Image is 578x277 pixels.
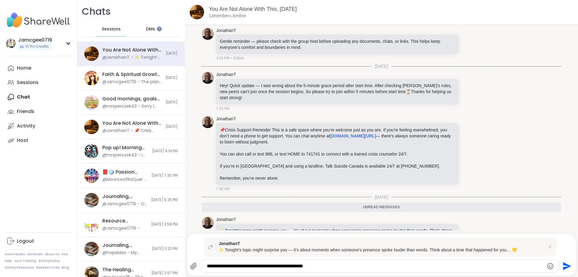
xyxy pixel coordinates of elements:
[220,127,225,132] span: 📌
[547,263,554,270] button: Emoji picker
[216,217,236,223] a: JonathanT
[151,197,178,203] span: [DATE] 5:25 PM
[220,38,455,50] p: Gentle reminder — please check with the group host before uploading any documents, chats, or link...
[102,242,148,249] div: Journaling, Meditation & You !, [DATE]
[102,152,148,158] div: @mrsperozek43 - I didn't make the steaks after all
[102,128,162,134] div: @JonathanT - 📌 Crisis Support Reminder This is a safe space where you’re welcome just as you are....
[220,228,225,233] span: ✨
[17,123,35,129] div: Activity
[220,151,455,157] p: You can also call or text 988, or text HOME to 741741 to connect with a trained crisis counselor ...
[84,217,99,232] img: Resource Connection, Aug 09
[202,72,214,84] img: https://sharewell-space-live.sfo3.digitaloceanspaces.com/user-generated/0e2c5150-e31e-4b6a-957d-4...
[5,266,34,270] a: Safety Resources
[102,71,162,78] div: Faith & Spiritual Growth , [DATE]
[39,259,60,263] a: Safety Policy
[84,46,99,61] img: You Are Not Alone With This, Aug 10
[62,252,68,257] a: FAQ
[102,266,148,273] div: The Healing Journey of Grief, [DATE]
[84,242,99,256] img: Journaling, Meditation & You !, Aug 09
[17,65,31,71] div: Home
[371,194,392,200] span: [DATE]
[18,37,52,43] div: Jamcgee0719
[559,259,573,273] button: Send
[152,149,178,154] span: [DATE] 9:19 PM
[5,10,72,31] img: ShareWell Nav Logo
[102,96,162,102] div: Good mornings, goals and gratitude's, [DATE]
[84,95,99,110] img: Good mornings, goals and gratitude's, Aug 08
[102,79,162,85] div: @Jamcgee0719 - The plans [DEMOGRAPHIC_DATA] has for our life are meant to ensure we have a life f...
[5,119,72,133] a: Activity
[17,79,39,86] div: Sessions
[102,55,162,61] div: @JonathanT - ✨ Tonight’s topic might surprise you — it’s about moments when someone’s presence sp...
[102,169,148,175] div: 📕🪩 Passion Party💃🎶, [DATE]
[202,217,214,229] img: https://sharewell-space-live.sfo3.digitaloceanspaces.com/user-generated/0e2c5150-e31e-4b6a-957d-4...
[25,44,49,49] span: 10 Pro credits
[5,259,12,263] a: Help
[220,228,455,240] p: Tonight’s topic might surprise you — it’s about moments when someone’s presence spoke louder than...
[216,116,236,122] a: JonathanT
[5,234,72,248] a: Logout
[216,186,229,192] span: 7:38 AM
[219,241,544,247] span: JonathanT
[5,75,72,90] a: Sessions
[45,252,59,257] a: About Us
[202,28,214,40] img: https://sharewell-space-live.sfo3.digitaloceanspaces.com/user-generated/0e2c5150-e31e-4b6a-957d-4...
[27,252,42,257] a: Referrals
[102,250,148,256] div: @hopebliss - My future self would tell me that I'm stronger than I think, and that I deserve resp...
[102,193,148,200] div: Journaling, Meditation & You !, [DATE]
[151,173,178,178] span: [DATE] 7:30 PM
[5,61,72,75] a: Home
[102,26,121,32] span: Sessions
[220,127,455,145] p: Crisis Support Reminder This is a safe space where you’re welcome just as you are. If you’re feel...
[166,124,178,129] span: [DATE]
[220,163,455,169] p: If you’re in [GEOGRAPHIC_DATA] and using a landline, Talk Suicide Canada is available 24/7 at [PH...
[84,120,99,134] img: You Are Not Alone With This, Aug 09
[102,218,148,224] div: Resource Connection, [DATE]
[216,106,229,111] span: 7:29 AM
[17,108,34,115] div: Friends
[5,104,72,119] a: Friends
[14,259,36,263] a: Host Training
[207,263,542,269] textarea: Type your message
[62,266,69,270] a: Blog
[36,266,59,270] a: Redeem Code
[220,83,455,101] p: Hey! Quick update — I was wrong about the 5-minute grace period after start time. After checking ...
[84,168,99,183] img: 📕🪩 Passion Party💃🎶, Aug 09
[231,55,232,61] span: •
[6,39,16,48] img: Jamcgee0719
[102,47,162,53] div: You Are Not Alone With This, [DATE]
[102,103,162,109] div: @mrsperozek43 - Sorry I have missed you guys, I have been so tired. I am cutting down on sessions
[151,271,178,276] span: [DATE] 2:57 PM
[84,144,99,159] img: Pop up! Morning session!, Aug 08
[102,144,148,151] div: Pop up! Morning session!, [DATE]
[5,252,25,257] a: How It Works
[152,246,178,251] span: [DATE] 3:22 PM
[82,5,111,18] h1: Chats
[17,137,28,144] div: Host
[166,100,178,105] span: [DATE]
[102,201,148,207] div: @Jamcgee0719 - Of course welcome I hope u will be back next time
[219,247,544,253] p: ✨ Tonight’s topic might surprise you — it’s about moments when someone’s presence spoke louder th...
[406,89,411,94] span: ⏳
[17,238,34,244] div: Logout
[151,222,178,227] span: [DATE] 3:58 PM
[330,134,376,138] a: [DOMAIN_NAME][URL]
[146,26,155,32] span: DMs
[5,133,72,148] a: Host
[233,55,244,61] span: Edited
[371,63,392,69] span: [DATE]
[166,75,178,80] span: [DATE]
[102,225,140,231] div: @Jamcgee0719 -
[202,116,214,128] img: https://sharewell-space-live.sfo3.digitaloceanspaces.com/user-generated/0e2c5150-e31e-4b6a-957d-4...
[157,27,162,31] iframe: Spotlight
[209,6,297,12] a: You Are Not Alone With This, [DATE]
[102,177,148,183] div: @MoonLeafRaQuel - [URL][DOMAIN_NAME]
[202,203,561,212] div: Unread messages
[84,71,99,85] img: Faith & Spiritual Growth , Aug 10
[216,28,236,34] a: JonathanT
[190,5,204,19] img: You Are Not Alone With This, Aug 10
[216,72,236,78] a: JonathanT
[220,175,455,181] p: Remember, you’re never alone.
[209,13,246,19] p: 13 members, 3 online
[166,51,178,56] span: [DATE]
